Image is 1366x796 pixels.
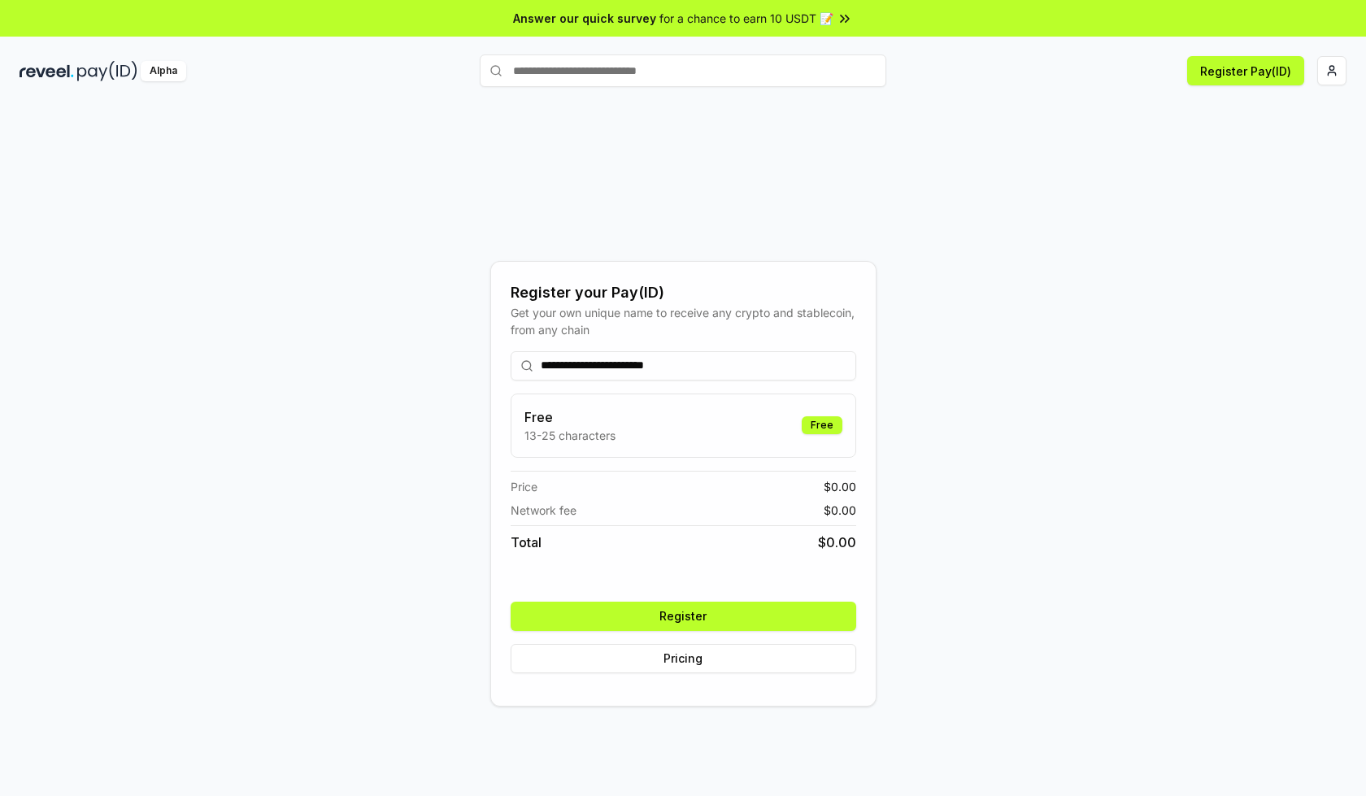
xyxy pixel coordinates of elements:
img: reveel_dark [20,61,74,81]
button: Register [511,602,856,631]
button: Pricing [511,644,856,673]
div: Get your own unique name to receive any crypto and stablecoin, from any chain [511,304,856,338]
span: Answer our quick survey [513,10,656,27]
span: Network fee [511,502,576,519]
span: Total [511,533,542,552]
button: Register Pay(ID) [1187,56,1304,85]
img: pay_id [77,61,137,81]
div: Alpha [141,61,186,81]
span: for a chance to earn 10 USDT 📝 [659,10,833,27]
span: $ 0.00 [824,502,856,519]
div: Free [802,416,842,434]
h3: Free [524,407,616,427]
span: $ 0.00 [818,533,856,552]
span: Price [511,478,537,495]
span: $ 0.00 [824,478,856,495]
div: Register your Pay(ID) [511,281,856,304]
p: 13-25 characters [524,427,616,444]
